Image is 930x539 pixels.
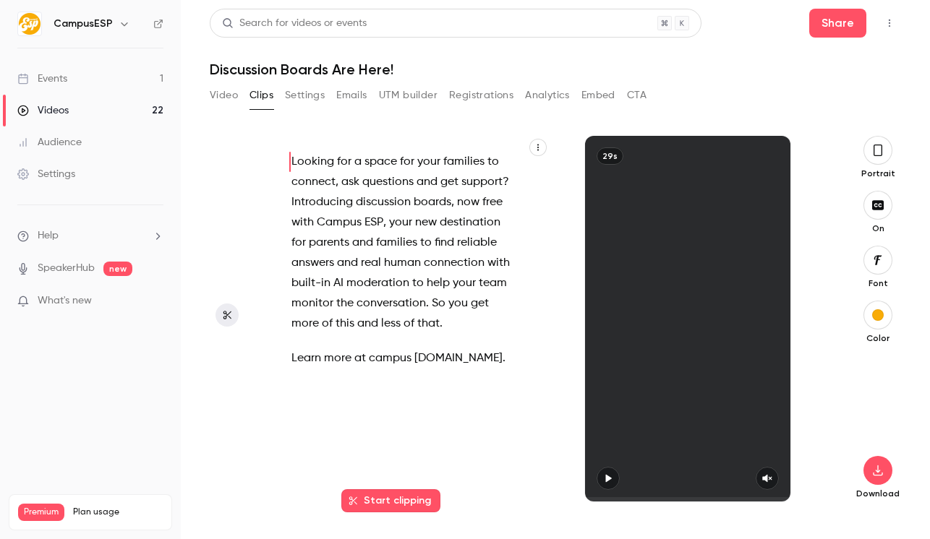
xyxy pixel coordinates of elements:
[18,12,41,35] img: CampusESP
[451,192,454,212] span: ,
[404,314,414,334] span: of
[448,293,468,314] span: you
[291,192,353,212] span: Introducing
[471,293,489,314] span: get
[354,348,366,368] span: at
[627,84,647,107] button: CTA
[337,253,358,273] span: and
[878,12,901,35] button: Top Bar Actions
[412,273,424,293] span: to
[362,172,414,192] span: questions
[420,233,432,253] span: to
[525,84,570,107] button: Analytics
[357,293,426,314] span: conversation
[424,253,485,273] span: connection
[38,261,95,276] a: SpeakerHub
[417,314,440,334] span: that
[341,172,359,192] span: ask
[440,172,458,192] span: get
[364,152,397,172] span: space
[855,168,901,179] p: Portrait
[333,273,344,293] span: AI
[337,152,351,172] span: for
[415,212,437,233] span: new
[336,84,367,107] button: Emails
[855,332,901,344] p: Color
[855,277,901,289] p: Font
[414,192,451,212] span: boards
[249,84,273,107] button: Clips
[457,233,497,253] span: reliable
[346,273,409,293] span: moderation
[389,212,412,233] span: your
[503,348,505,368] span: .
[400,152,414,172] span: for
[54,17,113,31] h6: CampusESP
[291,172,336,192] span: connect
[581,84,615,107] button: Embed
[222,16,367,31] div: Search for videos or events
[291,273,330,293] span: built-in
[503,172,509,192] span: ?
[457,192,479,212] span: now
[417,152,440,172] span: your
[449,84,513,107] button: Registrations
[487,253,510,273] span: with
[285,84,325,107] button: Settings
[361,253,381,273] span: real
[103,262,132,276] span: new
[291,253,334,273] span: answers
[440,212,500,233] span: destination
[435,233,454,253] span: find
[855,223,901,234] p: On
[376,233,417,253] span: families
[291,212,314,233] span: with
[291,348,321,368] span: Learn
[479,273,507,293] span: team
[291,293,333,314] span: monitor
[443,152,485,172] span: families
[17,72,67,86] div: Events
[210,61,901,78] h1: Discussion Boards Are Here!
[364,212,383,233] span: ESP
[17,228,163,243] li: help-dropdown-opener
[379,84,438,107] button: UTM builder
[487,152,499,172] span: to
[17,135,82,150] div: Audience
[426,293,429,314] span: .
[417,172,438,192] span: and
[309,233,349,253] span: parents
[461,172,503,192] span: support
[17,103,69,118] div: Videos
[383,212,386,233] span: ,
[73,506,163,518] span: Plan usage
[453,273,476,293] span: your
[336,314,354,334] span: this
[210,84,238,107] button: Video
[336,293,354,314] span: the
[440,314,443,334] span: .
[597,147,623,165] div: 29s
[324,348,351,368] span: more
[427,273,450,293] span: help
[356,192,411,212] span: discussion
[291,314,319,334] span: more
[381,314,401,334] span: less
[341,489,440,512] button: Start clipping
[482,192,503,212] span: free
[291,152,334,172] span: Looking
[855,488,901,499] p: Download
[336,172,338,192] span: ,
[357,314,378,334] span: and
[317,212,362,233] span: Campus
[17,167,75,181] div: Settings
[38,228,59,243] span: Help
[369,348,411,368] span: campus
[809,9,866,38] button: Share
[354,152,362,172] span: a
[322,314,333,334] span: of
[18,504,64,521] span: Premium
[384,253,421,273] span: human
[414,348,503,368] span: [DOMAIN_NAME]
[352,233,373,253] span: and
